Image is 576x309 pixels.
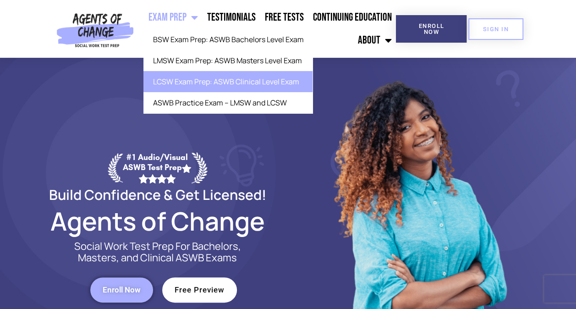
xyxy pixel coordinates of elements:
a: Exam Prep [143,6,202,29]
a: Testimonials [202,6,260,29]
nav: Menu [137,6,396,52]
a: Free Preview [162,277,237,303]
ul: Exam Prep [143,29,313,113]
a: ASWB Practice Exam – LMSW and LCSW [143,92,313,113]
p: Social Work Test Prep For Bachelors, Masters, and Clinical ASWB Exams [64,241,252,264]
span: SIGN IN [483,26,509,32]
span: Enroll Now [103,286,141,294]
a: About [353,29,396,52]
h2: Build Confidence & Get Licensed! [27,188,288,201]
a: LCSW Exam Prep: ASWB Clinical Level Exam [143,71,313,92]
h2: Agents of Change [27,210,288,232]
a: LMSW Exam Prep: ASWB Masters Level Exam [143,50,313,71]
a: Free Tests [260,6,308,29]
span: Free Preview [175,286,225,294]
span: Enroll Now [411,23,452,35]
a: SIGN IN [468,18,523,40]
a: Enroll Now [396,15,466,43]
div: #1 Audio/Visual ASWB Test Prep [123,152,192,183]
a: Enroll Now [90,277,153,303]
a: BSW Exam Prep: ASWB Bachelors Level Exam [143,29,313,50]
a: Continuing Education [308,6,396,29]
